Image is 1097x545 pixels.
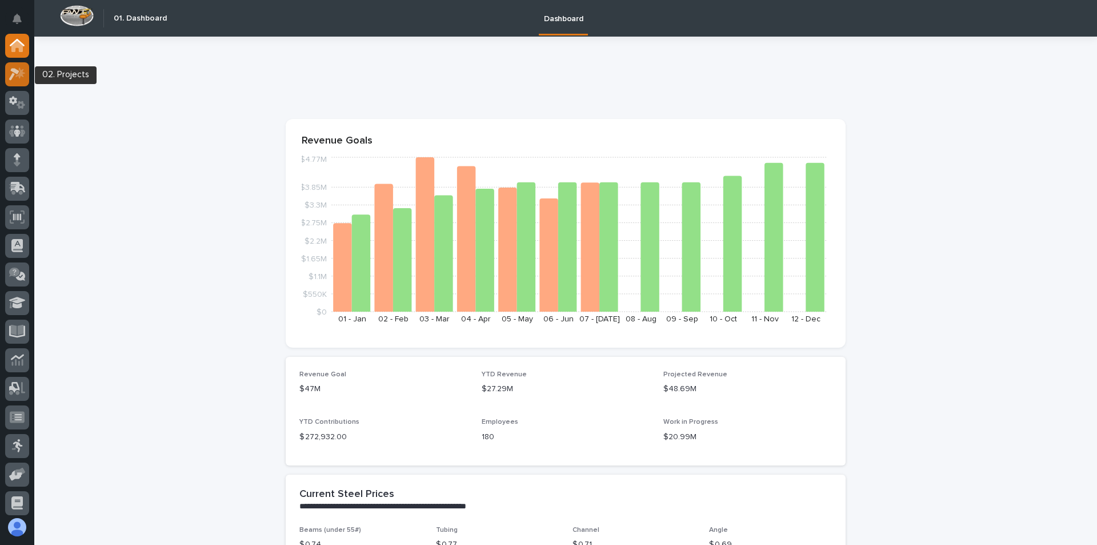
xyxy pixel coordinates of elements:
[663,371,727,378] span: Projected Revenue
[299,488,394,501] h2: Current Steel Prices
[663,419,718,425] span: Work in Progress
[299,383,468,395] p: $47M
[709,527,728,534] span: Angle
[5,515,29,539] button: users-avatar
[482,371,527,378] span: YTD Revenue
[338,315,366,323] text: 01 - Jan
[114,14,167,23] h2: 01. Dashboard
[300,156,327,164] tspan: $4.77M
[482,383,650,395] p: $27.29M
[302,135,830,148] p: Revenue Goals
[305,201,327,209] tspan: $3.3M
[299,431,468,443] p: $ 272,932.00
[663,383,832,395] p: $48.69M
[572,527,599,534] span: Channel
[299,527,361,534] span: Beams (under 55#)
[301,219,327,227] tspan: $2.75M
[419,315,450,323] text: 03 - Mar
[666,315,698,323] text: 09 - Sep
[317,308,327,316] tspan: $0
[543,315,574,323] text: 06 - Jun
[626,315,656,323] text: 08 - Aug
[482,419,518,425] span: Employees
[303,290,327,298] tspan: $550K
[299,371,346,378] span: Revenue Goal
[502,315,533,323] text: 05 - May
[299,419,359,425] span: YTD Contributions
[461,315,491,323] text: 04 - Apr
[791,315,820,323] text: 12 - Dec
[378,315,409,323] text: 02 - Feb
[305,237,327,245] tspan: $2.2M
[482,431,650,443] p: 180
[579,315,620,323] text: 07 - [DATE]
[309,272,327,280] tspan: $1.1M
[300,184,327,192] tspan: $3.85M
[710,315,737,323] text: 10 - Oct
[5,7,29,31] button: Notifications
[663,431,832,443] p: $20.99M
[751,315,779,323] text: 11 - Nov
[436,527,458,534] span: Tubing
[301,254,327,262] tspan: $1.65M
[60,5,94,26] img: Workspace Logo
[14,14,29,32] div: Notifications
